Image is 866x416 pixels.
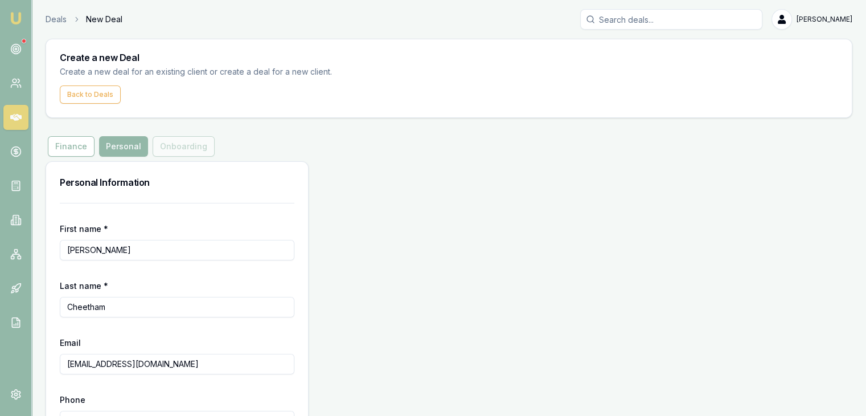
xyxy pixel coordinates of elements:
[60,395,85,405] label: Phone
[9,11,23,25] img: emu-icon-u.png
[580,9,762,30] input: Search deals
[60,176,294,189] h3: Personal Information
[60,338,81,348] label: Email
[46,14,122,25] nav: breadcrumb
[60,85,121,104] button: Back to Deals
[60,66,351,79] p: Create a new deal for an existing client or create a deal for a new client.
[797,15,852,24] span: [PERSON_NAME]
[60,281,108,291] label: Last name *
[46,14,67,25] a: Deals
[60,224,108,234] label: First name *
[86,14,122,25] span: New Deal
[48,136,95,157] button: Finance
[99,136,148,157] button: Personal
[60,53,838,62] h3: Create a new Deal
